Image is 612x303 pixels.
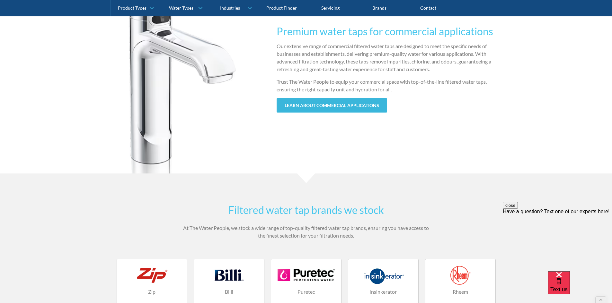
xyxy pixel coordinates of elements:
[277,98,387,113] a: learn about commercial applications
[200,288,258,296] h4: Billi
[169,5,193,11] div: Water Types
[123,288,181,296] h4: Zip
[277,24,496,39] h2: Premium water taps for commercial applications
[181,224,431,240] p: At The Water People, we stock a wide range of top-quality filtered water tap brands, ensuring you...
[548,271,612,303] iframe: podium webchat widget bubble
[278,288,335,296] h4: Puretec
[181,202,431,218] h2: Filtered water tap brands we stock
[277,78,496,93] p: Trust The Water People to equip your commercial space with top-of-the-line filtered water taps, e...
[355,288,412,296] h4: Insinkerator
[220,5,240,11] div: Industries
[277,42,496,73] p: Our extensive range of commercial filtered water taps are designed to meet the specific needs of ...
[432,288,489,296] h4: Rheem
[118,5,146,11] div: Product Types
[503,202,612,279] iframe: podium webchat widget prompt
